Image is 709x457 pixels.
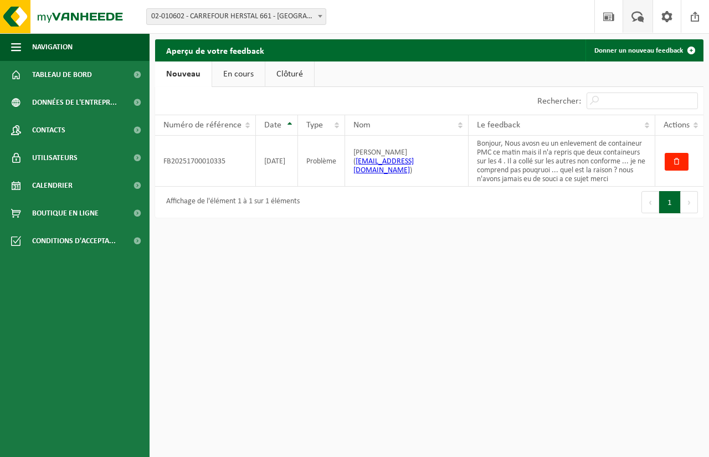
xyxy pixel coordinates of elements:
[32,199,99,227] span: Boutique en ligne
[163,121,242,130] span: Numéro de référence
[353,157,414,174] a: [EMAIL_ADDRESS][DOMAIN_NAME]
[146,8,326,25] span: 02-010602 - CARREFOUR HERSTAL 661 - HERSTAL
[147,9,326,24] span: 02-010602 - CARREFOUR HERSTAL 661 - HERSTAL
[298,136,345,187] td: Problème
[264,121,281,130] span: Date
[265,61,314,87] a: Clôturé
[659,191,681,213] button: 1
[32,144,78,172] span: Utilisateurs
[32,227,116,255] span: Conditions d'accepta...
[306,121,323,130] span: Type
[585,39,702,61] a: Donner un nouveau feedback
[212,61,265,87] a: En cours
[155,61,212,87] a: Nouveau
[477,121,520,130] span: Le feedback
[256,136,298,187] td: [DATE]
[32,61,92,89] span: Tableau de bord
[641,191,659,213] button: Previous
[32,116,65,144] span: Contacts
[345,136,469,187] td: [PERSON_NAME] ( )
[32,172,73,199] span: Calendrier
[537,97,581,106] label: Rechercher:
[664,121,690,130] span: Actions
[32,33,73,61] span: Navigation
[353,121,371,130] span: Nom
[161,192,300,212] div: Affichage de l'élément 1 à 1 sur 1 éléments
[32,89,117,116] span: Données de l'entrepr...
[155,136,256,187] td: FB20251700010335
[469,136,655,187] td: Bonjour, Nous avosn eu un enlevement de containeur PMC ce matin mais il n'a repris que deux conta...
[155,39,275,61] h2: Aperçu de votre feedback
[681,191,698,213] button: Next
